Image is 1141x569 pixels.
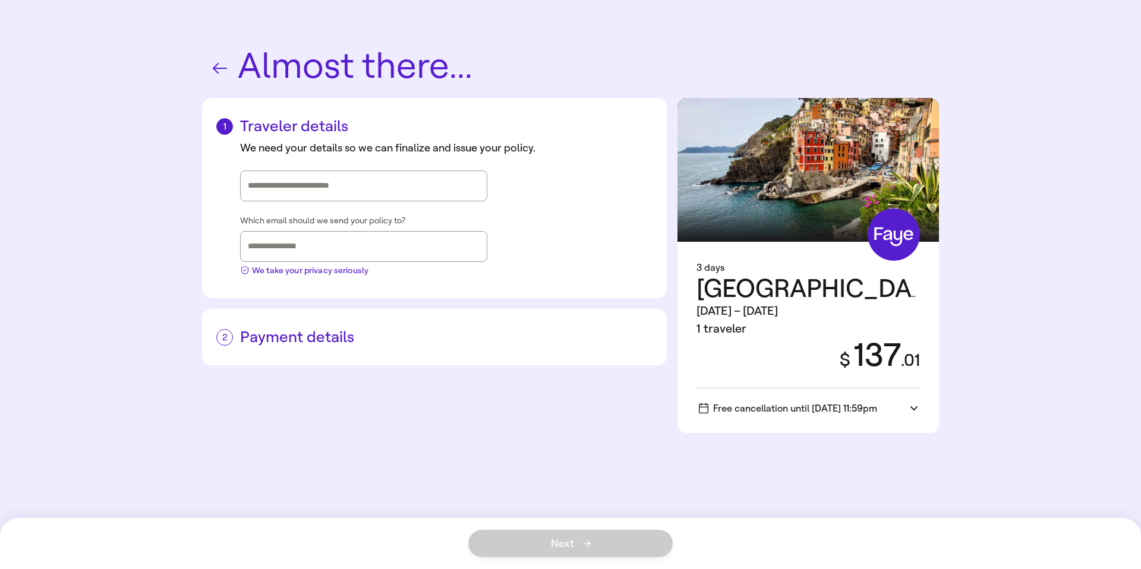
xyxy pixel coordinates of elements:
[252,264,368,277] span: We take your privacy seriously
[202,48,939,86] h1: Almost there...
[699,403,877,414] span: Free cancellation until [DATE] 11:59pm
[240,140,653,156] div: We need your details so we can finalize and issue your policy.
[216,328,653,346] h2: Payment details
[240,216,405,226] span: Which email should we send your policy to?
[696,261,920,275] div: 3 days
[468,530,673,557] button: Next
[551,538,591,549] span: Next
[901,350,920,370] span: . 01
[216,117,653,135] h2: Traveler details
[248,177,480,195] input: Street address, city, state
[696,274,947,304] span: [GEOGRAPHIC_DATA]
[825,338,920,373] div: 137
[696,302,920,320] div: [DATE] – [DATE]
[696,320,920,338] div: 1 traveler
[840,349,850,371] span: $
[240,262,368,277] button: We take your privacy seriously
